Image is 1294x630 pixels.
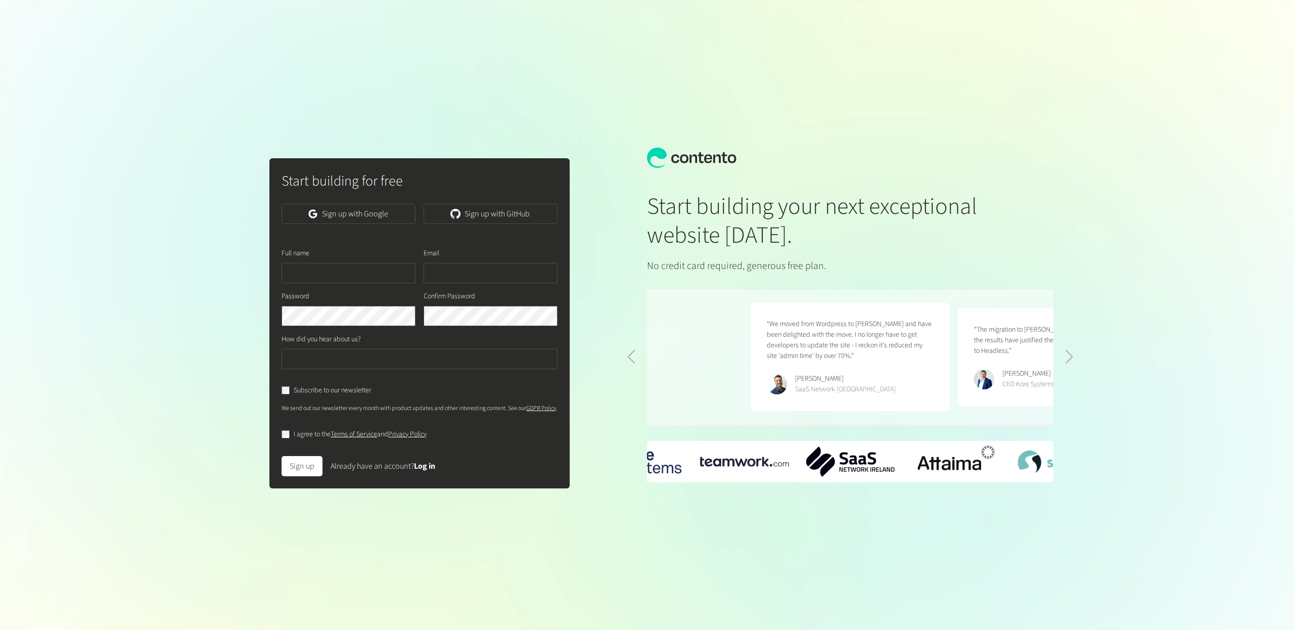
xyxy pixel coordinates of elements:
img: Phillip Maucher [767,374,787,394]
div: Previous slide [627,350,635,364]
h2: Start building for free [282,170,558,192]
label: Email [424,248,439,259]
img: SkillsVista-Logo.png [1018,451,1106,472]
label: Password [282,291,309,302]
label: Confirm Password [424,291,475,302]
div: 3 / 6 [912,441,1001,482]
p: No credit card required, generous free plan. [647,258,987,274]
div: 1 / 6 [700,457,789,467]
p: “We moved from Wordpress to [PERSON_NAME] and have been delighted with the move. I no longer have... [767,319,934,362]
div: SaaS Network [GEOGRAPHIC_DATA] [795,384,896,395]
img: SaaS-Network-Ireland-logo.png [806,446,895,477]
p: “The migration to [PERSON_NAME] was seamless - the results have justified the decision to replatf... [974,325,1141,356]
div: Next slide [1065,350,1074,364]
img: Ryan Crowley [974,369,994,389]
div: 2 / 6 [806,446,895,477]
label: How did you hear about us? [282,334,361,345]
a: Privacy Policy [388,429,427,439]
a: Sign up with Google [282,204,415,224]
div: 4 / 6 [1018,451,1106,472]
p: We send out our newsletter every month with product updates and other interesting content. See our . [282,404,558,413]
img: Attaima-Logo.png [912,441,1001,482]
label: I agree to the and [294,429,427,440]
a: Terms of Service [331,429,377,439]
img: teamwork-logo.png [700,457,789,467]
a: Log in [414,461,435,472]
figure: 4 / 5 [751,303,950,411]
div: CEO Kore Systems [1002,379,1054,390]
h1: Start building your next exceptional website [DATE]. [647,192,987,250]
a: Sign up with GitHub [424,204,558,224]
a: GDPR Policy [526,404,556,413]
div: [PERSON_NAME] [1002,369,1054,379]
button: Sign up [282,456,322,476]
figure: 5 / 5 [958,308,1157,406]
label: Subscribe to our newsletter [294,385,371,396]
div: Already have an account? [331,460,435,472]
div: [PERSON_NAME] [795,374,896,384]
label: Full name [282,248,309,259]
